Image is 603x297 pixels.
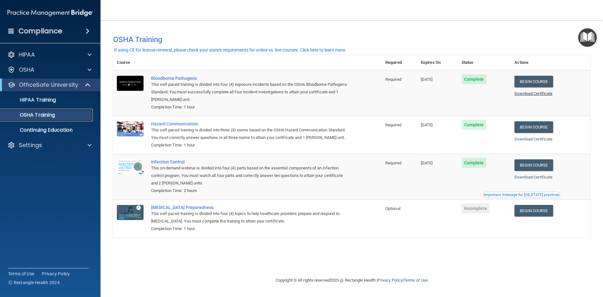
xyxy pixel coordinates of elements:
[19,51,35,58] p: HIPAA
[19,66,35,74] p: OSHA
[404,278,428,283] a: Terms of Use
[514,91,552,96] a: Download Certificate
[8,81,91,89] a: OfficeSafe University
[514,121,553,133] a: Begin Course
[151,103,350,111] div: Completion Time: 1 hour
[8,141,91,149] a: Settings
[4,97,56,103] p: HIPAA Training
[151,81,350,103] div: This self-paced training is divided into four (4) exposure incidents based on the OSHA Bloodborne...
[385,161,401,165] span: Required
[421,77,433,82] span: [DATE]
[514,205,553,217] a: Begin Course
[462,120,486,130] span: Complete
[483,192,560,198] button: Read this if you are a dental practitioner in the state of CA
[484,193,559,197] div: Important message for [US_STATE] practices
[382,55,417,70] th: Required
[151,164,350,187] div: This on-demand webinar is divided into four (4) parts based on the essential components of an inf...
[421,161,433,165] span: [DATE]
[385,123,401,127] span: Required
[462,158,486,168] span: Complete
[19,81,78,89] p: OfficeSafe University
[8,66,91,74] a: OSHA
[151,205,350,210] a: [MEDICAL_DATA] Preparedness
[8,271,34,277] a: Terms of Use
[8,51,91,58] a: HIPAA
[113,47,347,53] button: If using CE for license renewal, please check your state's requirements for online vs. live cours...
[151,159,350,164] a: Infection Control
[4,112,55,118] p: OSHA Training
[458,55,511,70] th: Status
[151,121,350,126] a: Hazard Communication
[421,123,433,127] span: [DATE]
[42,271,70,277] a: Privacy Policy
[4,127,90,133] p: Continuing Education
[237,270,466,290] div: Copyright © All rights reserved 2025 @ Rectangle Health | |
[113,35,590,44] h4: OSHA Training
[151,126,350,141] div: This self-paced training is divided into three (3) rooms based on the OSHA Hazard Communication S...
[114,48,346,52] div: If using CE for license renewal, please check your state's requirements for online vs. live cours...
[578,28,597,47] button: Open Resource Center
[511,55,590,70] th: Actions
[417,55,458,70] th: Expires On
[151,187,350,195] div: Completion Time: 2 hours
[8,7,93,19] img: PMB logo
[19,141,42,149] p: Settings
[378,278,402,283] a: Privacy Policy
[385,206,400,211] span: Optional
[151,225,350,233] div: Completion Time: 1 hour
[494,252,595,278] iframe: Drift Widget Chat Controller
[514,159,553,171] a: Begin Course
[514,175,552,179] a: Download Certificate
[514,137,552,141] a: Download Certificate
[19,27,62,36] h4: Compliance
[514,76,553,87] a: Begin Course
[113,55,147,70] th: Course
[8,279,60,286] span: Ⓒ Rectangle Health 2024
[151,76,350,81] a: Bloodborne Pathogens
[385,77,401,82] span: Required
[462,203,490,213] span: Incomplete
[151,141,350,149] div: Completion Time: 1 hour
[462,74,486,84] span: Complete
[151,210,350,225] div: This self-paced training is divided into four (4) topics to help healthcare providers prepare and...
